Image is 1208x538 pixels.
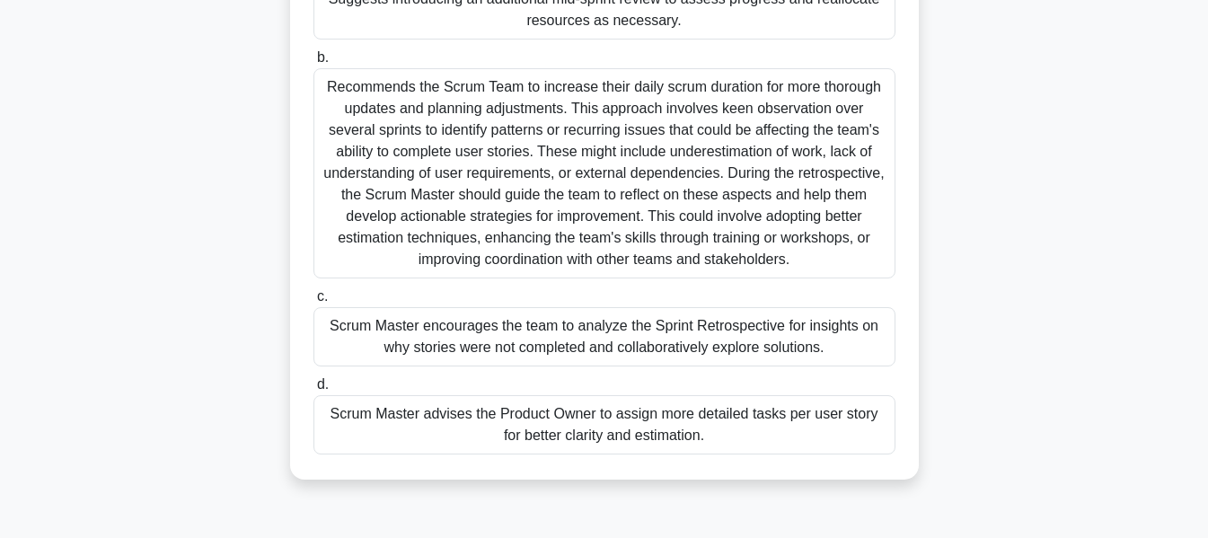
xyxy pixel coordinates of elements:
[313,307,895,366] div: Scrum Master encourages the team to analyze the Sprint Retrospective for insights on why stories ...
[317,288,328,304] span: c.
[313,68,895,278] div: Recommends the Scrum Team to increase their daily scrum duration for more thorough updates and pl...
[317,49,329,65] span: b.
[313,395,895,454] div: Scrum Master advises the Product Owner to assign more detailed tasks per user story for better cl...
[317,376,329,392] span: d.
